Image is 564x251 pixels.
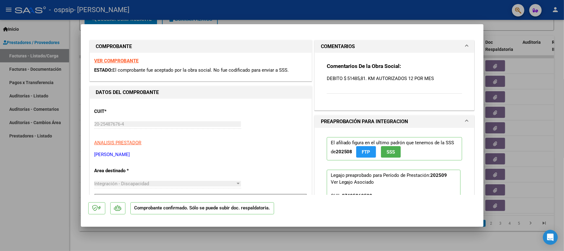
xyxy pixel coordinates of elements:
[94,181,149,186] span: Integración - Discapacidad
[327,137,462,160] p: El afiliado figura en el ultimo padrón que tenemos de la SSS de
[96,89,159,95] strong: DATOS DEL COMPROBANTE
[387,149,395,155] span: SSS
[356,146,376,158] button: FTP
[381,146,401,158] button: SSS
[94,151,307,158] p: [PERSON_NAME]
[342,192,373,199] div: 27435863529
[331,179,374,186] div: Ver Legajo Asociado
[327,63,401,69] strong: Comentarios De la Obra Social:
[94,58,139,64] a: VER COMPROBANTE
[96,43,132,49] strong: COMPROBANTE
[113,67,289,73] span: El comprobante fue aceptado por la obra social. No fue codificado para enviar a SSS.
[315,128,474,250] div: PREAPROBACIÓN PARA INTEGRACION
[321,43,355,50] h1: COMENTARIOS
[94,67,113,73] span: ESTADO:
[94,140,142,146] span: ANALISIS PRESTADOR
[336,149,352,155] strong: 202508
[315,115,474,128] mat-expansion-panel-header: PREAPROBACIÓN PARA INTEGRACION
[327,170,461,236] p: Legajo preaprobado para Período de Prestación:
[327,75,462,82] p: DEBITO $ 51485,81. KM AUTORIZADOS 12 POR MES
[431,173,447,178] strong: 202509
[130,202,274,214] p: Comprobante confirmado. Sólo se puede subir doc. respaldatoria.
[321,118,408,125] h1: PREAPROBACIÓN PARA INTEGRACION
[315,40,474,53] mat-expansion-panel-header: COMENTARIOS
[362,149,370,155] span: FTP
[94,108,158,115] p: CUIT
[94,167,158,174] p: Area destinado *
[543,230,558,245] div: Open Intercom Messenger
[331,193,457,233] span: CUIL: Nombre y Apellido: Período Desde: Período Hasta: Admite Dependencia:
[315,53,474,110] div: COMENTARIOS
